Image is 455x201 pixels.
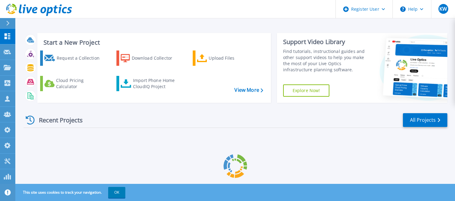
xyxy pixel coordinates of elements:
div: Import Phone Home CloudIQ Project [133,77,181,90]
div: Cloud Pricing Calculator [56,77,101,90]
div: Support Video Library [283,38,369,46]
a: Request a Collection [40,50,103,66]
div: Request a Collection [57,52,101,64]
h3: Start a New Project [44,39,263,46]
div: Download Collector [132,52,178,64]
a: Cloud Pricing Calculator [40,76,103,91]
a: View More [234,87,263,93]
div: Upload Files [209,52,254,64]
a: Download Collector [116,50,179,66]
a: Explore Now! [283,84,330,97]
a: Upload Files [193,50,256,66]
span: KW [439,6,447,11]
span: This site uses cookies to track your navigation. [17,187,125,198]
div: Find tutorials, instructional guides and other support videos to help you make the most of your L... [283,48,369,73]
button: OK [108,187,125,198]
div: Recent Projects [24,113,91,128]
a: All Projects [403,113,447,127]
